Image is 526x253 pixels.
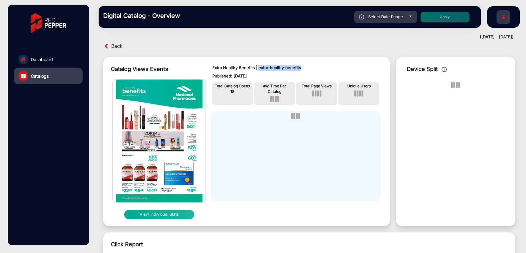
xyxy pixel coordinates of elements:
img: back arrow [103,43,110,49]
img: catalog [21,74,26,78]
h3: Digital Catalog - Overview [103,12,190,19]
p: Total Page Views [298,83,335,89]
span: Device Split [407,66,438,72]
p: Unique Users [340,83,377,89]
span: Dashboard [31,56,53,63]
button: View Individual Stats [124,210,194,219]
p: Total Catalog Opens [214,83,251,89]
img: vmg-logo [26,8,71,39]
div: Catalog Views Events [111,65,200,73]
a: Dashboard [14,51,83,68]
img: Sign%20Up.svg [497,7,510,29]
span: Back [111,41,123,51]
a: Catalogs [14,68,83,84]
span: 18 [230,89,234,94]
div: Click Report [111,240,508,248]
img: icon [442,67,447,72]
p: Published: [DATE] [212,73,379,79]
p: Extra Healthy Benefits | extra-healthy-benefits [212,65,379,71]
img: img [113,80,206,202]
img: icon [359,15,364,19]
span: Select Date Range [368,14,403,19]
div: ([DATE] - [DATE]) [92,34,514,40]
span: Catalogs [31,73,49,79]
button: Apply [420,12,470,23]
img: home [20,56,26,62]
p: Avg Time Per Catalog [256,83,293,94]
